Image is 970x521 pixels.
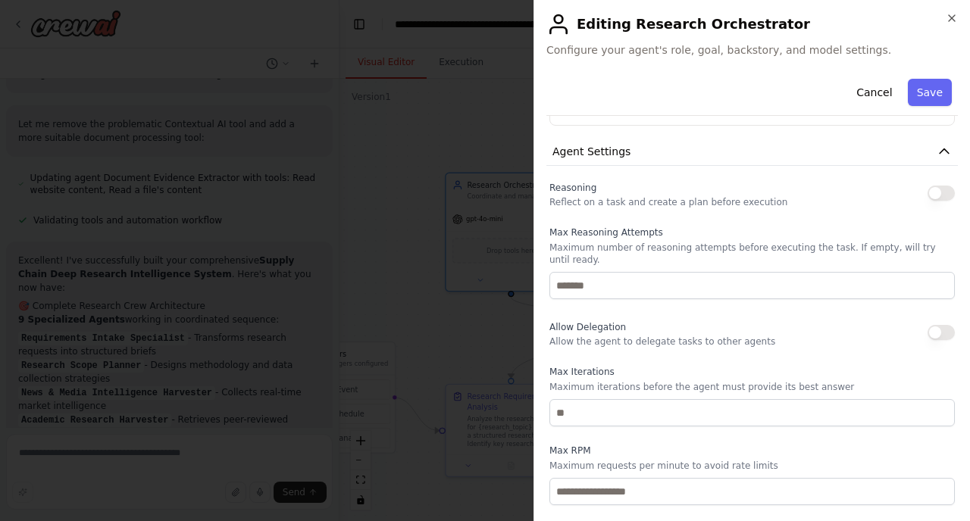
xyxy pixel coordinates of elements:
[847,79,901,106] button: Cancel
[908,79,952,106] button: Save
[549,445,955,457] label: Max RPM
[549,226,955,239] label: Max Reasoning Attempts
[549,335,775,348] p: Allow the agent to delegate tasks to other agents
[549,366,955,378] label: Max Iterations
[549,460,955,472] p: Maximum requests per minute to avoid rate limits
[546,138,958,166] button: Agent Settings
[546,42,958,58] span: Configure your agent's role, goal, backstory, and model settings.
[549,242,955,266] p: Maximum number of reasoning attempts before executing the task. If empty, will try until ready.
[549,381,955,393] p: Maximum iterations before the agent must provide its best answer
[546,12,958,36] h2: Editing Research Orchestrator
[552,144,630,159] span: Agent Settings
[549,183,596,193] span: Reasoning
[549,322,626,332] span: Allow Delegation
[549,196,787,208] p: Reflect on a task and create a plan before execution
